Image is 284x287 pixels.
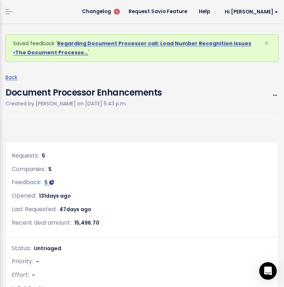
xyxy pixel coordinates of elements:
[32,271,35,279] span: -
[12,178,42,186] span: Feedback:
[225,9,278,15] span: Hi [PERSON_NAME]
[36,258,39,265] span: -
[13,40,251,56] a: Regarding Document Processor call: Load Number Recognition Issues •The Document Processo…
[12,244,31,252] span: Status:
[34,245,61,252] span: Untriaged
[59,206,91,213] span: 47
[12,191,36,200] span: Opened:
[12,218,71,227] span: Recent deal amount:
[5,100,127,107] span: Created by [PERSON_NAME] on [DATE] 5:43 p.m.
[12,151,39,160] span: Requests:
[12,205,56,213] span: Last Requested:
[82,9,111,14] span: Changelog
[44,179,54,186] a: 5
[12,165,46,173] span: Companies:
[74,219,99,226] span: 15,496.70
[48,166,52,173] span: 5
[123,6,193,17] a: Request Savio Feature
[12,271,29,279] span: Effort:
[39,192,71,199] span: 131
[114,9,120,15] span: 5
[42,152,45,159] span: 5
[5,74,17,81] a: Back
[5,82,162,99] h4: Document Processor Enhancements
[5,34,279,62] div: Saved feedback ' '
[259,262,277,280] div: Open Intercom Messenger
[66,206,91,213] span: days ago
[193,6,216,17] a: Help
[46,192,71,199] span: days ago
[12,257,33,265] span: Priority:
[264,37,269,49] span: ×
[216,6,284,18] a: Hi [PERSON_NAME]
[257,35,276,52] button: Close
[44,179,48,186] span: 5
